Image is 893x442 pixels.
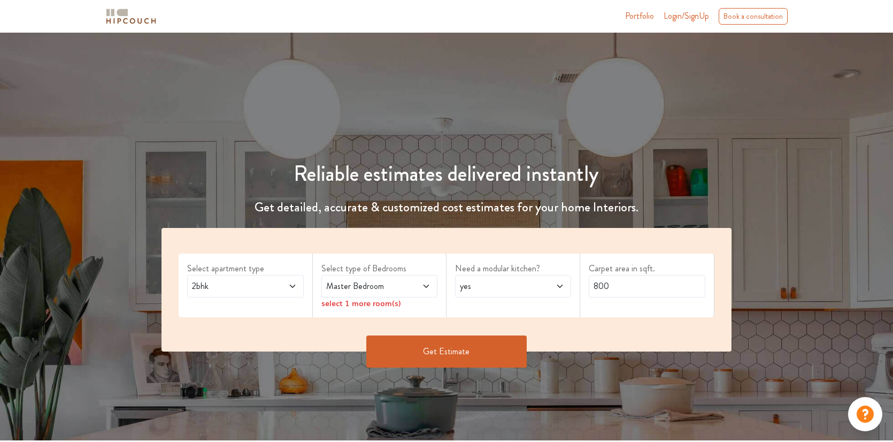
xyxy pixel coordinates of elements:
span: Login/SignUp [664,10,709,22]
h1: Reliable estimates delivered instantly [155,161,737,187]
span: Master Bedroom [324,280,404,293]
span: 2bhk [190,280,270,293]
div: Book a consultation [719,8,788,25]
button: Get Estimate [366,336,527,368]
h4: Get detailed, accurate & customized cost estimates for your home Interiors. [155,200,737,215]
a: Portfolio [625,10,654,22]
div: select 1 more room(s) [321,298,437,309]
img: logo-horizontal.svg [104,7,158,26]
label: Carpet area in sqft. [589,262,705,275]
input: Enter area sqft [589,275,705,298]
label: Select apartment type [187,262,303,275]
label: Need a modular kitchen? [455,262,571,275]
span: yes [458,280,538,293]
span: logo-horizontal.svg [104,4,158,28]
label: Select type of Bedrooms [321,262,437,275]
